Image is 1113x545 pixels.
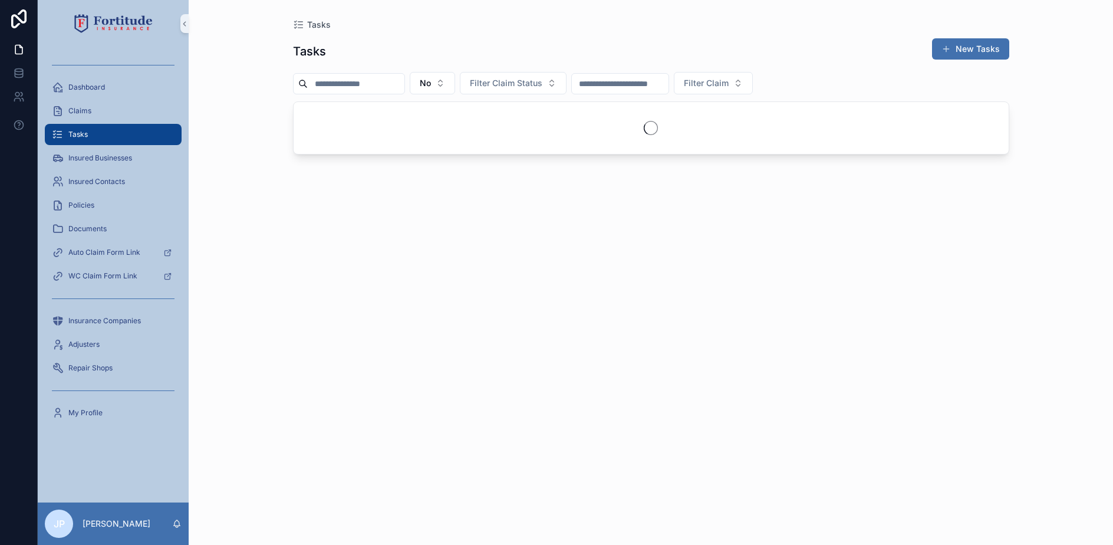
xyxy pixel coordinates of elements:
a: Documents [45,218,182,239]
p: [PERSON_NAME] [83,518,150,530]
span: Insured Contacts [68,177,125,186]
a: Auto Claim Form Link [45,242,182,263]
span: Dashboard [68,83,105,92]
a: My Profile [45,402,182,423]
button: Select Button [674,72,753,94]
a: Tasks [293,19,331,31]
span: JP [54,517,65,531]
a: Insured Businesses [45,147,182,169]
span: Filter Claim Status [470,77,542,89]
a: Claims [45,100,182,122]
span: WC Claim Form Link [68,271,137,281]
span: Claims [68,106,91,116]
span: Auto Claim Form Link [68,248,140,257]
a: WC Claim Form Link [45,265,182,287]
img: App logo [74,14,153,33]
span: Policies [68,201,94,210]
span: Filter Claim [684,77,729,89]
button: Select Button [460,72,567,94]
a: Insured Contacts [45,171,182,192]
span: Documents [68,224,107,234]
span: Tasks [68,130,88,139]
a: Adjusters [45,334,182,355]
a: Repair Shops [45,357,182,379]
span: No [420,77,431,89]
span: Insured Businesses [68,153,132,163]
span: My Profile [68,408,103,418]
span: Repair Shops [68,363,113,373]
span: Tasks [307,19,331,31]
span: Insurance Companies [68,316,141,326]
a: Dashboard [45,77,182,98]
a: Policies [45,195,182,216]
a: Tasks [45,124,182,145]
span: Adjusters [68,340,100,349]
a: Insurance Companies [45,310,182,331]
div: scrollable content [38,47,189,439]
h1: Tasks [293,43,326,60]
button: Select Button [410,72,455,94]
button: New Tasks [932,38,1009,60]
